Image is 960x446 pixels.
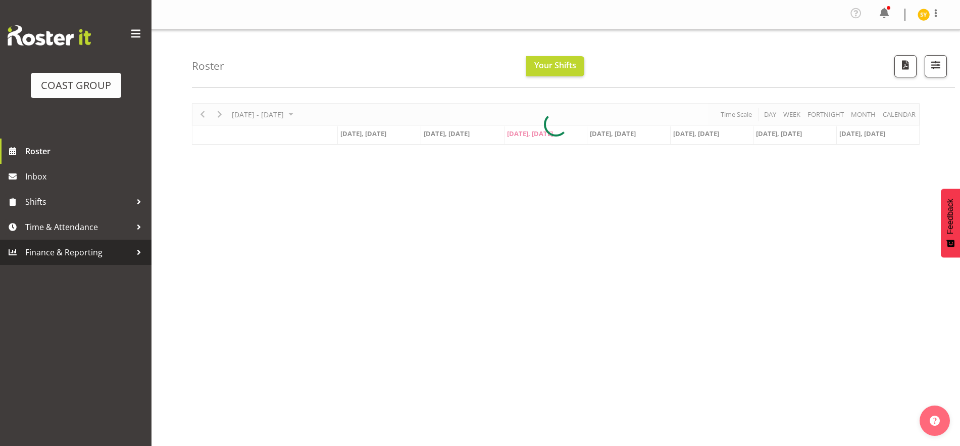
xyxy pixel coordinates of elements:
[25,194,131,209] span: Shifts
[8,25,91,46] img: Rosterit website logo
[25,169,146,184] span: Inbox
[930,416,940,426] img: help-xxl-2.png
[192,60,224,72] h4: Roster
[941,189,960,257] button: Feedback - Show survey
[25,245,131,260] span: Finance & Reporting
[25,144,146,159] span: Roster
[534,60,576,71] span: Your Shifts
[918,9,930,21] img: seon-young-belding8911.jpg
[946,199,955,234] span: Feedback
[526,56,584,76] button: Your Shifts
[894,55,917,77] button: Download a PDF of the roster according to the set date range.
[925,55,947,77] button: Filter Shifts
[41,78,111,93] div: COAST GROUP
[25,219,131,235] span: Time & Attendance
